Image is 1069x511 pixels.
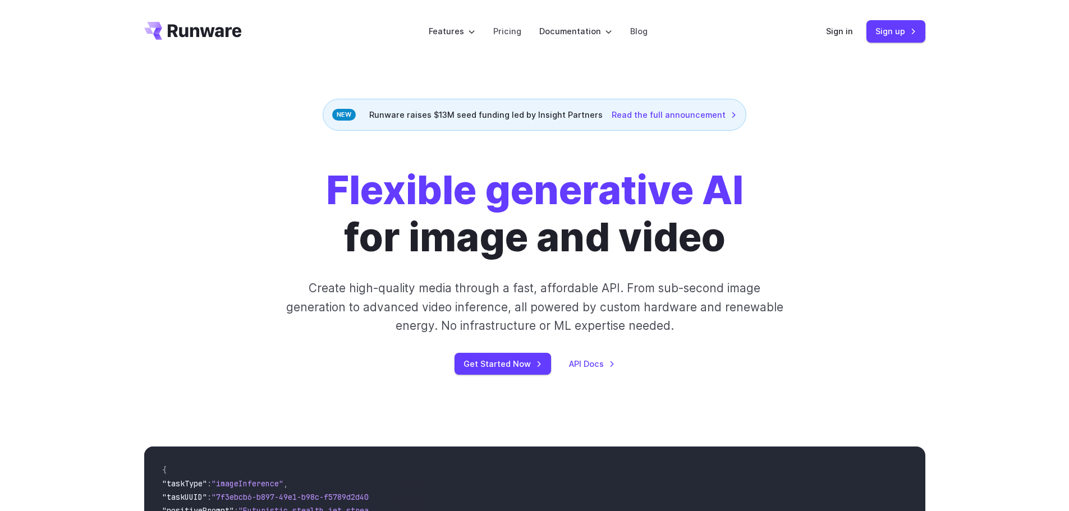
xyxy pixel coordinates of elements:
a: Sign up [866,20,925,42]
a: Sign in [826,25,853,38]
label: Features [429,25,475,38]
a: Go to / [144,22,242,40]
a: API Docs [569,357,615,370]
a: Read the full announcement [612,108,737,121]
span: "taskType" [162,478,207,489]
a: Get Started Now [455,353,551,375]
a: Pricing [493,25,521,38]
label: Documentation [539,25,612,38]
p: Create high-quality media through a fast, affordable API. From sub-second image generation to adv... [285,279,784,335]
span: : [207,492,212,502]
span: "imageInference" [212,478,283,489]
h1: for image and video [326,167,744,261]
a: Blog [630,25,648,38]
span: : [207,478,212,489]
span: { [162,465,167,475]
div: Runware raises $13M seed funding led by Insight Partners [323,99,746,131]
span: , [283,478,288,489]
strong: Flexible generative AI [326,166,744,214]
span: "7f3ebcb6-b897-49e1-b98c-f5789d2d40d7" [212,492,382,502]
span: "taskUUID" [162,492,207,502]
